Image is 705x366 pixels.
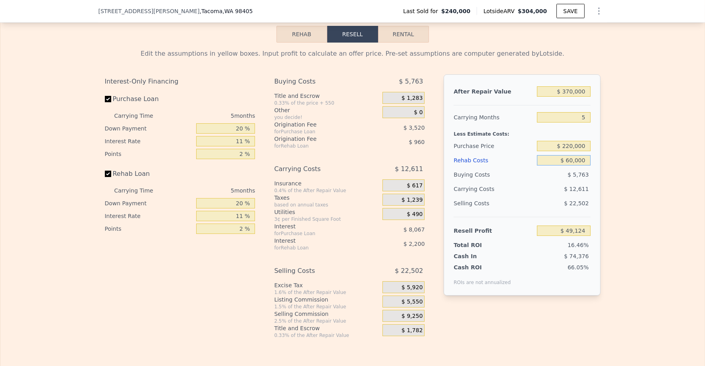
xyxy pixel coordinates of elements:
[274,121,363,128] div: Origination Fee
[105,49,601,58] div: Edit the assumptions in yellow boxes. Input profit to calculate an offer price. Pre-set assumptio...
[454,241,503,249] div: Total ROI
[274,179,379,187] div: Insurance
[378,26,429,43] button: Rental
[114,109,166,122] div: Carrying Time
[274,318,379,324] div: 2.5% of the After Repair Value
[564,200,589,206] span: $ 22,502
[568,171,589,178] span: $ 5,763
[402,327,423,334] span: $ 1,782
[409,139,425,145] span: $ 960
[274,92,379,100] div: Title and Escrow
[454,263,511,271] div: Cash ROI
[274,114,379,121] div: you decide!
[274,135,363,143] div: Origination Fee
[274,202,379,208] div: based on annual taxes
[105,222,193,235] div: Points
[274,216,379,222] div: 3¢ per Finished Square Foot
[274,310,379,318] div: Selling Commission
[404,241,425,247] span: $ 2,200
[274,106,379,114] div: Other
[454,182,503,196] div: Carrying Costs
[105,96,111,102] input: Purchase Loan
[407,182,423,189] span: $ 617
[454,84,534,99] div: After Repair Value
[274,296,379,304] div: Listing Commission
[454,125,590,139] div: Less Estimate Costs:
[105,74,255,89] div: Interest-Only Financing
[591,3,607,19] button: Show Options
[518,8,547,14] span: $304,000
[105,210,193,222] div: Interest Rate
[327,26,378,43] button: Resell
[454,252,503,260] div: Cash In
[564,253,589,259] span: $ 74,376
[414,109,423,116] span: $ 0
[454,110,534,125] div: Carrying Months
[274,143,363,149] div: for Rehab Loan
[274,100,379,106] div: 0.33% of the price + 550
[274,162,363,176] div: Carrying Costs
[274,281,379,289] div: Excise Tax
[568,264,589,271] span: 66.05%
[402,197,423,204] span: $ 1,239
[105,148,193,160] div: Points
[441,7,471,15] span: $240,000
[454,139,534,153] div: Purchase Price
[274,194,379,202] div: Taxes
[564,186,589,192] span: $ 12,611
[274,237,363,245] div: Interest
[200,7,253,15] span: , Tacoma
[274,128,363,135] div: for Purchase Loan
[404,226,425,233] span: $ 8,067
[399,74,423,89] span: $ 5,763
[169,184,255,197] div: 5 months
[274,187,379,194] div: 0.4% of the After Repair Value
[454,224,534,238] div: Resell Profit
[274,74,363,89] div: Buying Costs
[395,162,423,176] span: $ 12,611
[274,332,379,339] div: 0.33% of the After Repair Value
[454,196,534,210] div: Selling Costs
[274,245,363,251] div: for Rehab Loan
[105,197,193,210] div: Down Payment
[274,289,379,296] div: 1.6% of the After Repair Value
[222,8,253,14] span: , WA 98405
[105,92,193,106] label: Purchase Loan
[274,230,363,237] div: for Purchase Loan
[454,271,511,286] div: ROIs are not annualized
[407,211,423,218] span: $ 490
[556,4,584,18] button: SAVE
[403,7,441,15] span: Last Sold for
[402,95,423,102] span: $ 1,283
[276,26,327,43] button: Rehab
[402,313,423,320] span: $ 9,250
[402,284,423,291] span: $ 5,920
[99,7,200,15] span: [STREET_ADDRESS][PERSON_NAME]
[568,242,589,248] span: 16.46%
[105,171,111,177] input: Rehab Loan
[274,264,363,278] div: Selling Costs
[274,304,379,310] div: 1.5% of the After Repair Value
[483,7,518,15] span: Lotside ARV
[105,167,193,181] label: Rehab Loan
[105,135,193,148] div: Interest Rate
[454,167,534,182] div: Buying Costs
[114,184,166,197] div: Carrying Time
[402,298,423,306] span: $ 5,550
[105,122,193,135] div: Down Payment
[274,222,363,230] div: Interest
[404,125,425,131] span: $ 3,520
[395,264,423,278] span: $ 22,502
[454,153,534,167] div: Rehab Costs
[169,109,255,122] div: 5 months
[274,208,379,216] div: Utilities
[274,324,379,332] div: Title and Escrow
